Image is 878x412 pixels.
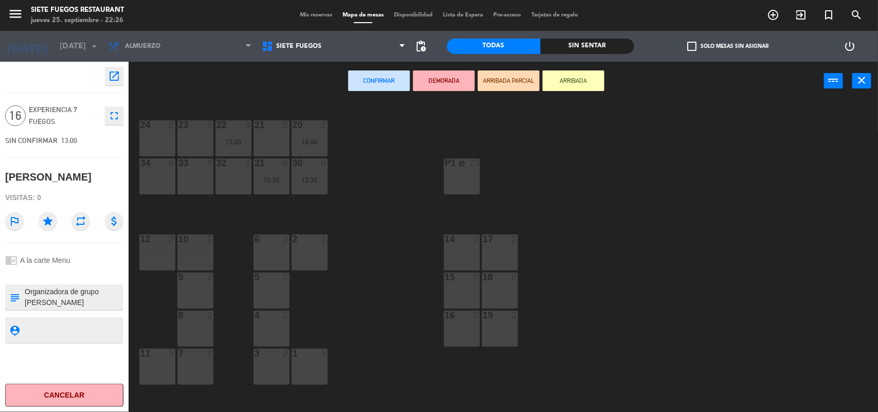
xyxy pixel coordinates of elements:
[245,120,251,130] div: 3
[295,12,337,18] span: Mis reservas
[767,9,779,21] i: add_circle_outline
[457,158,466,167] i: lock
[856,74,868,86] i: close
[169,158,175,168] div: 6
[207,273,213,282] div: 2
[178,349,179,358] div: 7
[321,349,327,358] div: 5
[39,212,57,230] i: star
[178,311,179,320] div: 8
[488,12,526,18] span: Pre-acceso
[389,12,438,18] span: Disponibilidad
[5,254,17,266] i: chrome_reader_mode
[169,120,175,130] div: 2
[292,138,328,146] div: 14:00
[526,12,583,18] span: Tarjetas de regalo
[88,40,100,52] i: arrow_drop_down
[321,235,327,244] div: 2
[125,43,160,50] span: Almuerzo
[105,67,123,85] button: open_in_new
[283,311,289,320] div: 2
[511,235,517,244] div: 2
[9,325,20,336] i: person_pin
[283,120,289,130] div: 2
[478,70,540,91] button: ARRIBADA PARCIAL
[283,273,289,282] div: 2
[169,235,175,244] div: 2
[9,292,20,303] i: subject
[207,311,213,320] div: 2
[31,15,124,26] div: jueves 25. septiembre - 22:26
[473,311,479,320] div: 2
[469,158,479,168] div: 23
[8,6,23,25] button: menu
[207,235,213,244] div: 2
[822,9,835,21] i: turned_in_not
[473,273,479,282] div: 2
[276,43,321,50] span: Siete Fuegos
[169,349,175,358] div: 5
[447,39,541,54] div: Todas
[473,235,479,244] div: 2
[71,212,90,230] i: repeat
[687,42,696,51] span: check_box_outline_blank
[5,212,24,230] i: outlined_flag
[511,273,517,282] div: 2
[207,158,213,168] div: 4
[29,104,100,128] span: Experiencia 7 fuegos
[105,106,123,125] button: fullscreen
[511,311,517,320] div: 2
[321,158,327,168] div: 6
[348,70,410,91] button: Confirmar
[207,349,213,358] div: 2
[178,120,179,130] div: 23
[283,235,289,244] div: 2
[321,120,327,130] div: 2
[140,235,141,244] div: 12
[178,235,179,244] div: 10
[178,158,179,168] div: 33
[31,5,124,15] div: Siete Fuegos Restaurant
[8,6,23,22] i: menu
[824,73,843,88] button: power_input
[283,349,289,358] div: 2
[438,12,488,18] span: Lista de Espera
[61,136,77,145] span: 13:00
[140,120,141,130] div: 24
[105,212,123,230] i: attach_money
[254,176,290,184] div: 12:30
[20,256,70,264] span: A la carte Menu
[543,70,604,91] button: ARRIBADA
[5,189,123,207] div: Visitas: 0
[844,40,856,52] i: power_settings_new
[795,9,807,21] i: exit_to_app
[5,169,92,186] div: [PERSON_NAME]
[108,110,120,122] i: fullscreen
[216,138,252,146] div: 13:30
[178,273,179,282] div: 9
[5,105,26,126] span: 16
[413,70,475,91] button: DEMORADA
[292,176,328,184] div: 12:30
[207,120,213,130] div: 2
[337,12,389,18] span: Mapa de mesas
[5,384,123,407] button: Cancelar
